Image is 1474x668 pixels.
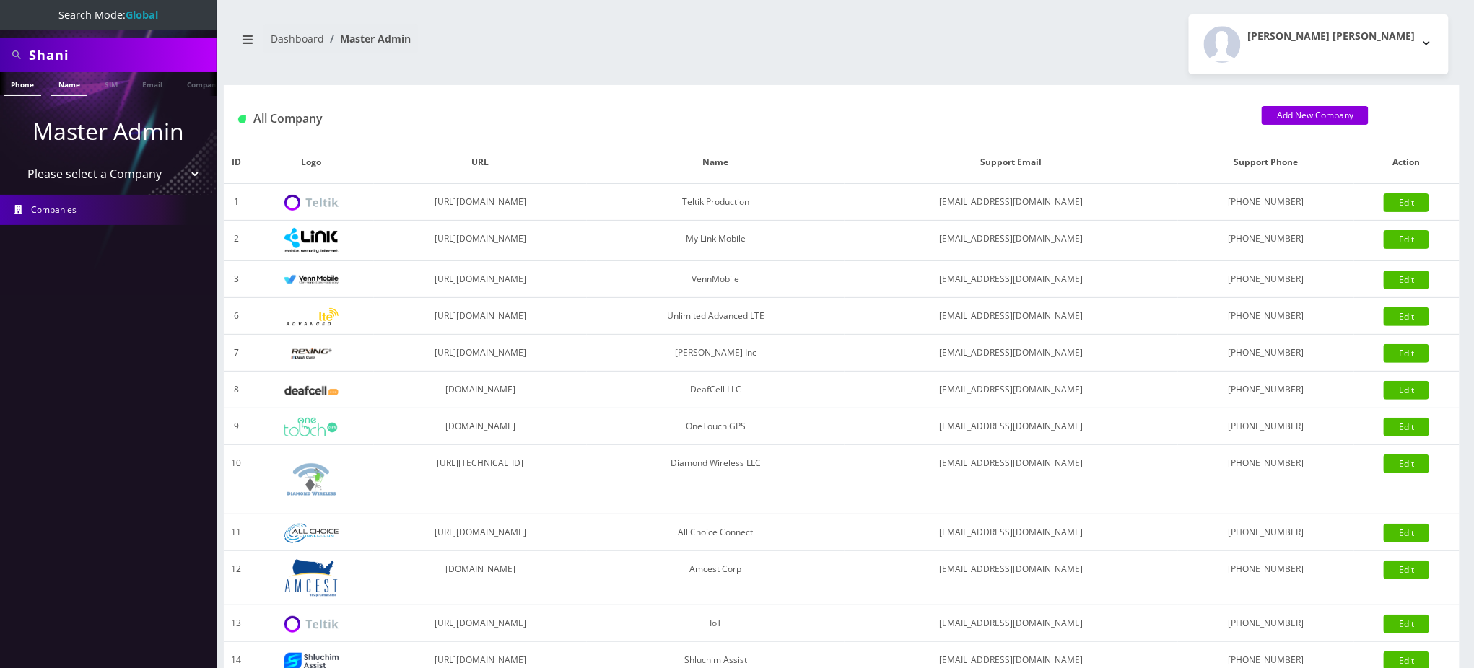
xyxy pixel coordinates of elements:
[1178,551,1354,605] td: [PHONE_NUMBER]
[587,141,845,184] th: Name
[587,298,845,335] td: Unlimited Advanced LTE
[284,386,339,395] img: DeafCell LLC
[845,408,1178,445] td: [EMAIL_ADDRESS][DOMAIN_NAME]
[126,8,158,22] strong: Global
[271,32,324,45] a: Dashboard
[587,408,845,445] td: OneTouch GPS
[224,551,248,605] td: 12
[845,184,1178,221] td: [EMAIL_ADDRESS][DOMAIN_NAME]
[845,514,1178,551] td: [EMAIL_ADDRESS][DOMAIN_NAME]
[1178,372,1354,408] td: [PHONE_NUMBER]
[1178,184,1354,221] td: [PHONE_NUMBER]
[845,298,1178,335] td: [EMAIL_ADDRESS][DOMAIN_NAME]
[1178,514,1354,551] td: [PHONE_NUMBER]
[284,195,339,211] img: Teltik Production
[1384,344,1429,363] a: Edit
[374,408,587,445] td: [DOMAIN_NAME]
[224,298,248,335] td: 6
[284,524,339,543] img: All Choice Connect
[224,261,248,298] td: 3
[587,261,845,298] td: VennMobile
[224,605,248,642] td: 13
[235,24,831,65] nav: breadcrumb
[284,616,339,633] img: IoT
[224,221,248,261] td: 2
[1384,271,1429,289] a: Edit
[1384,615,1429,633] a: Edit
[324,31,411,46] li: Master Admin
[284,347,339,361] img: Rexing Inc
[284,308,339,326] img: Unlimited Advanced LTE
[587,514,845,551] td: All Choice Connect
[1178,261,1354,298] td: [PHONE_NUMBER]
[1354,141,1460,184] th: Action
[284,558,339,597] img: Amcest Corp
[374,445,587,514] td: [URL][TECHNICAL_ID]
[1178,605,1354,642] td: [PHONE_NUMBER]
[1178,335,1354,372] td: [PHONE_NUMBER]
[1178,445,1354,514] td: [PHONE_NUMBER]
[1384,307,1429,326] a: Edit
[374,605,587,642] td: [URL][DOMAIN_NAME]
[1189,14,1449,74] button: [PERSON_NAME] [PERSON_NAME]
[1248,30,1416,43] h2: [PERSON_NAME] [PERSON_NAME]
[587,372,845,408] td: DeafCell LLC
[248,141,374,184] th: Logo
[587,551,845,605] td: Amcest Corp
[1178,408,1354,445] td: [PHONE_NUMBER]
[224,445,248,514] td: 10
[374,551,587,605] td: [DOMAIN_NAME]
[51,72,87,96] a: Name
[374,221,587,261] td: [URL][DOMAIN_NAME]
[1178,141,1354,184] th: Support Phone
[224,514,248,551] td: 11
[284,228,339,253] img: My Link Mobile
[1384,418,1429,436] a: Edit
[587,605,845,642] td: IoT
[284,275,339,285] img: VennMobile
[1384,193,1429,212] a: Edit
[238,112,1240,126] h1: All Company
[224,141,248,184] th: ID
[1262,106,1369,125] a: Add New Company
[587,184,845,221] td: Teltik Production
[374,184,587,221] td: [URL][DOMAIN_NAME]
[587,221,845,261] td: My Link Mobile
[845,605,1178,642] td: [EMAIL_ADDRESS][DOMAIN_NAME]
[374,141,587,184] th: URL
[238,115,246,123] img: All Company
[587,335,845,372] td: [PERSON_NAME] Inc
[374,261,587,298] td: [URL][DOMAIN_NAME]
[374,335,587,372] td: [URL][DOMAIN_NAME]
[845,445,1178,514] td: [EMAIL_ADDRESS][DOMAIN_NAME]
[1178,298,1354,335] td: [PHONE_NUMBER]
[845,372,1178,408] td: [EMAIL_ADDRESS][DOMAIN_NAME]
[135,72,170,95] a: Email
[1384,381,1429,400] a: Edit
[374,514,587,551] td: [URL][DOMAIN_NAME]
[97,72,125,95] a: SIM
[224,184,248,221] td: 1
[224,372,248,408] td: 8
[374,298,587,335] td: [URL][DOMAIN_NAME]
[180,72,228,95] a: Company
[1384,230,1429,249] a: Edit
[845,221,1178,261] td: [EMAIL_ADDRESS][DOMAIN_NAME]
[29,41,213,69] input: Search All Companies
[224,408,248,445] td: 9
[284,452,339,506] img: Diamond Wireless LLC
[1384,524,1429,542] a: Edit
[845,261,1178,298] td: [EMAIL_ADDRESS][DOMAIN_NAME]
[845,335,1178,372] td: [EMAIL_ADDRESS][DOMAIN_NAME]
[845,141,1178,184] th: Support Email
[58,8,158,22] span: Search Mode:
[1384,454,1429,473] a: Edit
[4,72,41,96] a: Phone
[1384,561,1429,579] a: Edit
[845,551,1178,605] td: [EMAIL_ADDRESS][DOMAIN_NAME]
[374,372,587,408] td: [DOMAIN_NAME]
[284,418,339,436] img: OneTouch GPS
[1178,221,1354,261] td: [PHONE_NUMBER]
[587,445,845,514] td: Diamond Wireless LLC
[32,203,77,216] span: Companies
